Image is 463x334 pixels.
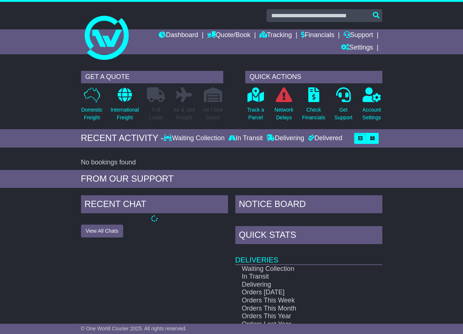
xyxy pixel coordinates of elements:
[235,281,361,289] td: Delivering
[235,312,361,320] td: Orders This Year
[343,29,373,42] a: Support
[110,87,139,126] a: InternationalFreight
[81,159,382,167] div: No bookings found
[306,134,342,142] div: Delivered
[265,134,306,142] div: Delivering
[334,87,353,126] a: GetSupport
[81,87,103,126] a: DomesticFreight
[81,195,228,215] div: RECENT CHAT
[147,106,165,121] p: Full Loads
[302,87,326,126] a: CheckFinancials
[301,29,334,42] a: Financials
[159,29,198,42] a: Dashboard
[275,106,293,121] p: Network Delays
[235,246,382,265] td: Deliveries
[245,71,382,83] div: QUICK ACTIONS
[235,226,382,246] div: Quick Stats
[81,326,187,331] span: © One World Courier 2025. All rights reserved.
[260,29,292,42] a: Tracking
[334,106,352,121] p: Get Support
[235,195,382,215] div: NOTICE BOARD
[235,265,361,273] td: Waiting Collection
[111,106,139,121] p: International Freight
[235,297,361,305] td: Orders This Week
[363,106,381,121] p: Account Settings
[235,288,361,297] td: Orders [DATE]
[207,29,250,42] a: Quote/Book
[81,225,123,237] button: View All Chats
[163,134,226,142] div: Waiting Collection
[235,305,361,313] td: Orders This Month
[341,42,373,54] a: Settings
[227,134,265,142] div: In Transit
[247,87,264,126] a: Track aParcel
[81,174,382,184] div: FROM OUR SUPPORT
[302,106,325,121] p: Check Financials
[247,106,264,121] p: Track a Parcel
[235,273,361,281] td: In Transit
[362,87,382,126] a: AccountSettings
[81,133,164,144] div: RECENT ACTIVITY -
[81,71,223,83] div: GET A QUOTE
[274,87,294,126] a: NetworkDelays
[203,106,223,121] p: Air / Sea Depot
[173,106,195,121] p: Air & Sea Freight
[81,106,103,121] p: Domestic Freight
[235,320,361,328] td: Orders Last Year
